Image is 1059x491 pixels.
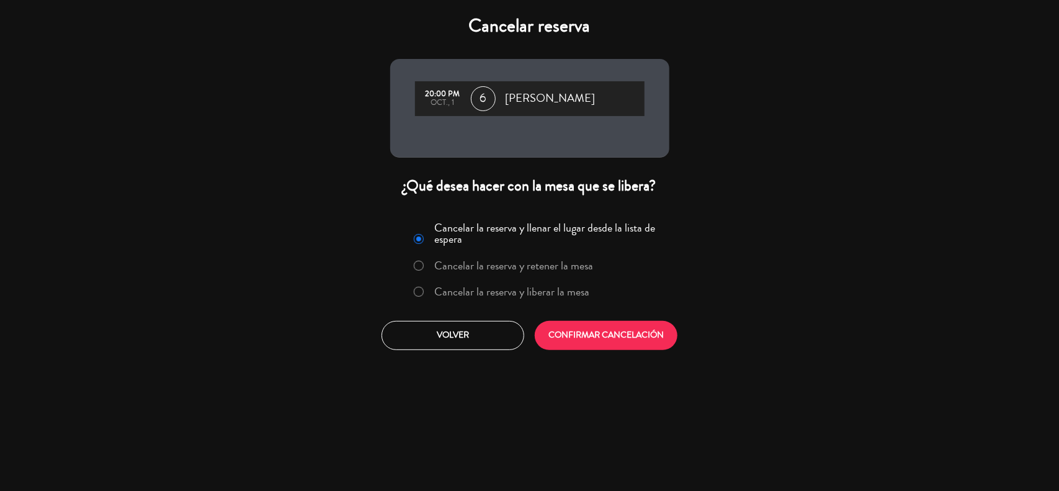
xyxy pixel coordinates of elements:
h4: Cancelar reserva [390,15,669,37]
span: [PERSON_NAME] [506,89,596,108]
button: Volver [382,321,524,350]
button: CONFIRMAR CANCELACIÓN [535,321,677,350]
div: oct., 1 [421,99,465,107]
div: ¿Qué desea hacer con la mesa que se libera? [390,176,669,196]
div: 20:00 PM [421,90,465,99]
span: 6 [471,86,496,111]
label: Cancelar la reserva y retener la mesa [434,260,593,271]
label: Cancelar la reserva y liberar la mesa [434,286,589,297]
label: Cancelar la reserva y llenar el lugar desde la lista de espera [434,222,661,245]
